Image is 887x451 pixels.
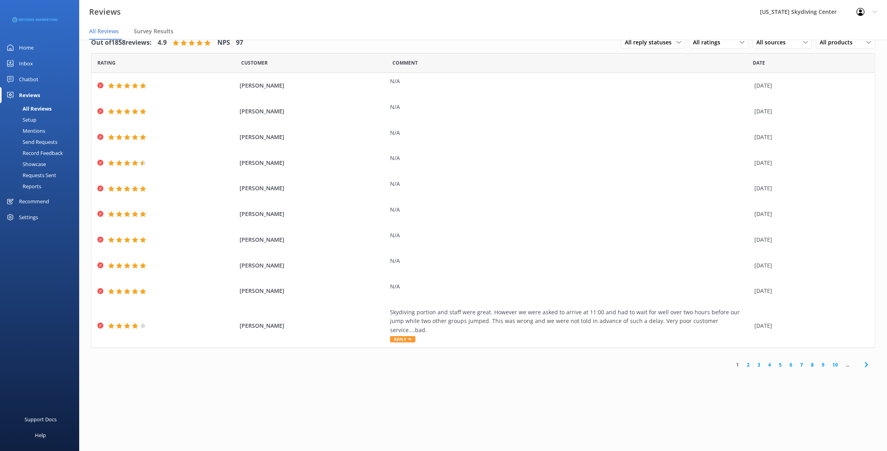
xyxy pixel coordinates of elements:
div: [DATE] [754,107,865,116]
div: [DATE] [754,321,865,330]
span: Date [241,59,268,67]
div: Help [35,427,46,443]
a: 9 [818,361,828,369]
a: Reports [5,181,79,192]
span: [PERSON_NAME] [240,184,386,193]
span: [PERSON_NAME] [240,261,386,270]
span: ... [842,361,853,369]
div: Requests Sent [5,170,56,181]
span: Question [392,59,418,67]
span: Date [753,59,765,67]
span: [PERSON_NAME] [240,210,386,218]
span: [PERSON_NAME] [240,235,386,244]
a: 3 [754,361,764,369]
span: Survey Results [134,27,173,35]
a: 10 [828,361,842,369]
h3: Reviews [89,6,121,18]
a: All Reviews [5,103,79,114]
span: Date [97,59,116,67]
div: [DATE] [754,81,865,90]
div: Showcase [5,159,46,170]
a: 8 [807,361,818,369]
a: Mentions [5,125,79,136]
span: [PERSON_NAME] [240,133,386,141]
div: [DATE] [754,261,865,270]
div: N/A [390,154,750,162]
div: Reviews [19,87,40,103]
span: [PERSON_NAME] [240,81,386,90]
span: All ratings [693,38,725,47]
div: Send Requests [5,136,57,147]
a: Showcase [5,159,79,170]
a: 7 [796,361,807,369]
span: [PERSON_NAME] [240,107,386,116]
div: N/A [390,256,750,265]
a: Send Requests [5,136,79,147]
div: N/A [390,77,750,86]
img: 3-1676954853.png [12,13,57,27]
div: [DATE] [754,133,865,141]
span: [PERSON_NAME] [240,287,386,295]
a: 4 [764,361,775,369]
a: Record Feedback [5,147,79,159]
div: N/A [390,128,750,137]
div: N/A [390,231,750,240]
span: Reply [390,336,415,342]
div: N/A [390,282,750,291]
div: Recommend [19,193,49,209]
span: All Reviews [89,27,119,35]
h4: NPS [217,38,230,48]
div: Mentions [5,125,45,136]
a: 1 [732,361,743,369]
a: 6 [786,361,796,369]
h4: 4.9 [158,38,167,48]
div: [DATE] [754,235,865,244]
h4: 97 [236,38,243,48]
span: [PERSON_NAME] [240,159,386,167]
a: Setup [5,114,79,125]
div: N/A [390,180,750,188]
div: Inbox [19,55,33,71]
div: Settings [19,209,38,225]
div: Record Feedback [5,147,63,159]
span: All sources [756,38,790,47]
div: N/A [390,103,750,111]
div: Home [19,40,34,55]
div: N/A [390,205,750,214]
span: [PERSON_NAME] [240,321,386,330]
span: All products [820,38,857,47]
a: Requests Sent [5,170,79,181]
a: 5 [775,361,786,369]
div: Chatbot [19,71,38,87]
div: [DATE] [754,184,865,193]
span: All reply statuses [625,38,676,47]
div: Support Docs [25,411,57,427]
div: [DATE] [754,287,865,295]
a: 2 [743,361,754,369]
div: [DATE] [754,210,865,218]
div: All Reviews [5,103,51,114]
h4: Out of 1858 reviews: [91,38,152,48]
div: Reports [5,181,41,192]
div: [DATE] [754,159,865,167]
div: Setup [5,114,36,125]
div: Skydiving portion and staff were great. However we were asked to arrive at 11:00 and had to wait ... [390,308,750,334]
